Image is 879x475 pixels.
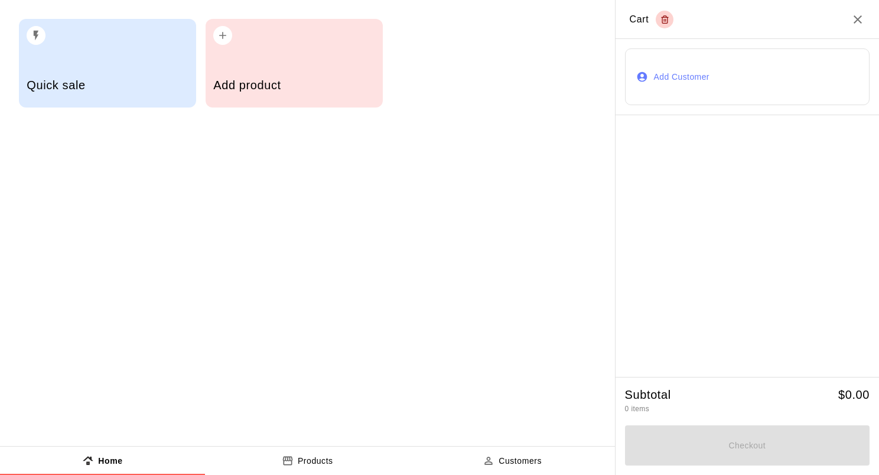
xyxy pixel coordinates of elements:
button: Empty cart [656,11,673,28]
h5: Quick sale [27,77,188,93]
p: Home [98,455,122,467]
p: Customers [499,455,542,467]
p: Products [298,455,333,467]
h5: Subtotal [625,387,671,403]
h5: Add product [213,77,375,93]
span: 0 items [625,405,649,413]
button: Add Customer [625,48,870,105]
button: Quick sale [19,19,196,108]
div: Cart [630,11,674,28]
h5: $ 0.00 [838,387,870,403]
button: Add product [206,19,383,108]
button: Close [851,12,865,27]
